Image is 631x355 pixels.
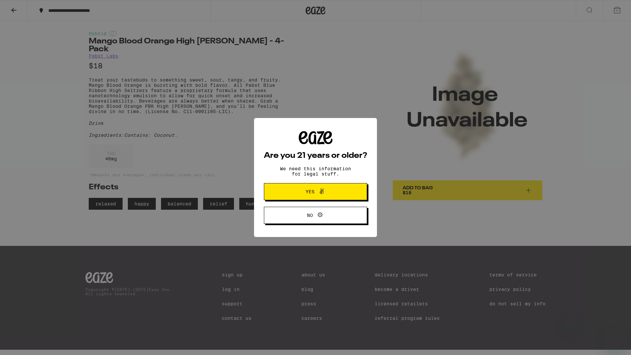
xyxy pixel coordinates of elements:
h2: Are you 21 years or older? [264,152,367,160]
span: No [307,213,313,218]
button: Yes [264,183,367,200]
iframe: Button to launch messaging window [605,329,626,350]
span: Yes [306,189,315,194]
button: No [264,207,367,224]
p: We need this information for legal stuff. [274,166,357,177]
iframe: Close message [564,313,577,326]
